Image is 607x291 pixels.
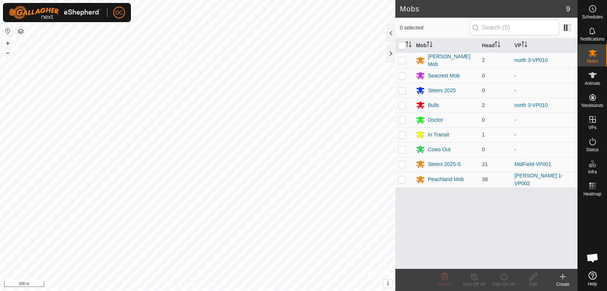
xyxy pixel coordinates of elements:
[3,39,12,48] button: +
[489,281,518,288] div: Turn On VP
[428,176,464,183] div: Peachland Mob
[482,73,485,79] span: 0
[427,42,433,48] p-sorticon: Activate to sort
[482,117,485,123] span: 0
[566,3,570,14] span: 9
[428,87,456,94] div: Steers 2025
[428,146,450,153] div: Cows Out
[582,247,604,269] a: Open chat
[3,48,12,57] button: –
[3,27,12,35] button: Reset Map
[585,81,600,86] span: Animals
[16,27,25,36] button: Map Layers
[205,281,227,288] a: Contact Us
[413,38,479,53] th: Mob
[428,101,439,109] div: Bulls
[470,20,559,35] input: Search (S)
[482,161,488,167] span: 21
[580,37,604,41] span: Notifications
[459,281,489,288] div: Turn Off VP
[115,9,123,17] span: DC
[511,112,577,127] td: -
[586,148,599,152] span: Status
[588,170,597,174] span: Infra
[169,281,196,288] a: Privacy Policy
[428,53,476,68] div: [PERSON_NAME] Mob
[514,102,548,108] a: north 3-VP010
[588,282,597,286] span: Help
[511,142,577,157] td: -
[482,57,485,63] span: 2
[587,59,598,63] span: Mobs
[400,24,469,32] span: 0 selected
[588,125,596,130] span: VPs
[482,102,485,108] span: 2
[511,83,577,98] td: -
[438,282,451,287] span: Delete
[482,176,488,182] span: 38
[428,116,443,124] div: Doctor
[582,15,603,19] span: Schedules
[511,68,577,83] td: -
[482,132,485,138] span: 1
[482,87,485,93] span: 0
[428,160,461,168] div: Steers 2025-S
[548,281,577,288] div: Create
[521,42,527,48] p-sorticon: Activate to sort
[400,4,566,13] h2: Mobs
[518,281,548,288] div: Edit
[511,127,577,142] td: -
[428,131,449,139] div: In Transit
[428,72,459,80] div: Seacrest Mob
[406,42,412,48] p-sorticon: Activate to sort
[578,269,607,289] a: Help
[384,280,392,288] button: i
[514,57,548,63] a: north 3-VP010
[514,173,563,186] a: [PERSON_NAME] 1-VP002
[387,280,389,287] span: i
[514,161,551,167] a: MidField-VP001
[482,146,485,152] span: 0
[511,38,577,53] th: VP
[583,192,601,196] span: Heatmap
[581,103,603,108] span: Neckbands
[495,42,500,48] p-sorticon: Activate to sort
[479,38,511,53] th: Head
[9,6,101,19] img: Gallagher Logo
